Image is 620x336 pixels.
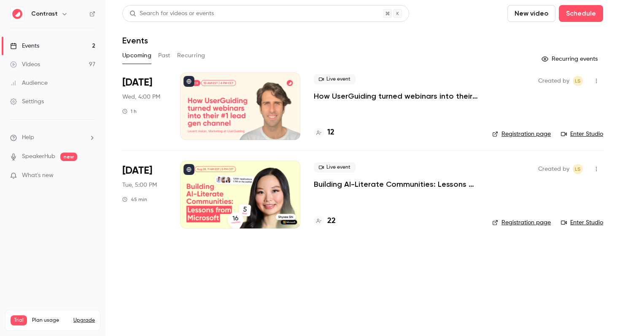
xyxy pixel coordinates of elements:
[575,76,581,86] span: LS
[492,130,551,138] a: Registration page
[31,10,58,18] h6: Contrast
[22,171,54,180] span: What's new
[561,218,603,227] a: Enter Studio
[538,76,569,86] span: Created by
[177,49,205,62] button: Recurring
[73,317,95,324] button: Upgrade
[10,60,40,69] div: Videos
[492,218,551,227] a: Registration page
[122,161,167,228] div: Dec 9 Tue, 11:00 AM (America/New York)
[327,215,336,227] h4: 22
[122,108,137,115] div: 1 h
[314,179,479,189] a: Building AI-Literate Communities: Lessons from Microsoft
[507,5,555,22] button: New video
[129,9,214,18] div: Search for videos or events
[60,153,77,161] span: new
[122,164,152,177] span: [DATE]
[327,127,334,138] h4: 12
[122,35,148,46] h1: Events
[561,130,603,138] a: Enter Studio
[575,164,581,174] span: LS
[11,315,27,325] span: Trial
[573,164,583,174] span: Lusine Sargsyan
[10,97,44,106] div: Settings
[538,52,603,66] button: Recurring events
[122,93,160,101] span: Wed, 4:00 PM
[10,42,39,50] div: Events
[314,215,336,227] a: 22
[122,196,147,203] div: 45 min
[122,73,167,140] div: Oct 8 Wed, 10:00 AM (America/New York)
[22,152,55,161] a: SpeakerHub
[538,164,569,174] span: Created by
[11,7,24,21] img: Contrast
[122,49,151,62] button: Upcoming
[10,79,48,87] div: Audience
[314,91,479,101] a: How UserGuiding turned webinars into their #1 lead gen channel
[314,162,356,172] span: Live event
[10,133,95,142] li: help-dropdown-opener
[122,181,157,189] span: Tue, 5:00 PM
[158,49,170,62] button: Past
[22,133,34,142] span: Help
[314,74,356,84] span: Live event
[122,76,152,89] span: [DATE]
[559,5,603,22] button: Schedule
[85,172,95,180] iframe: Noticeable Trigger
[573,76,583,86] span: Lusine Sargsyan
[32,317,68,324] span: Plan usage
[314,127,334,138] a: 12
